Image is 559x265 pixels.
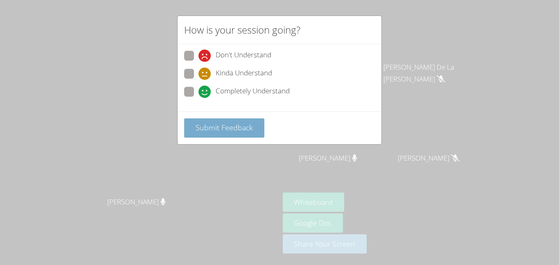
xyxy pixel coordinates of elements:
span: Kinda Understand [216,68,272,80]
span: Submit Feedback [196,122,253,132]
h2: How is your session going? [184,23,300,37]
span: Completely Understand [216,86,290,98]
button: Submit Feedback [184,118,264,138]
span: Don't Understand [216,50,271,62]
